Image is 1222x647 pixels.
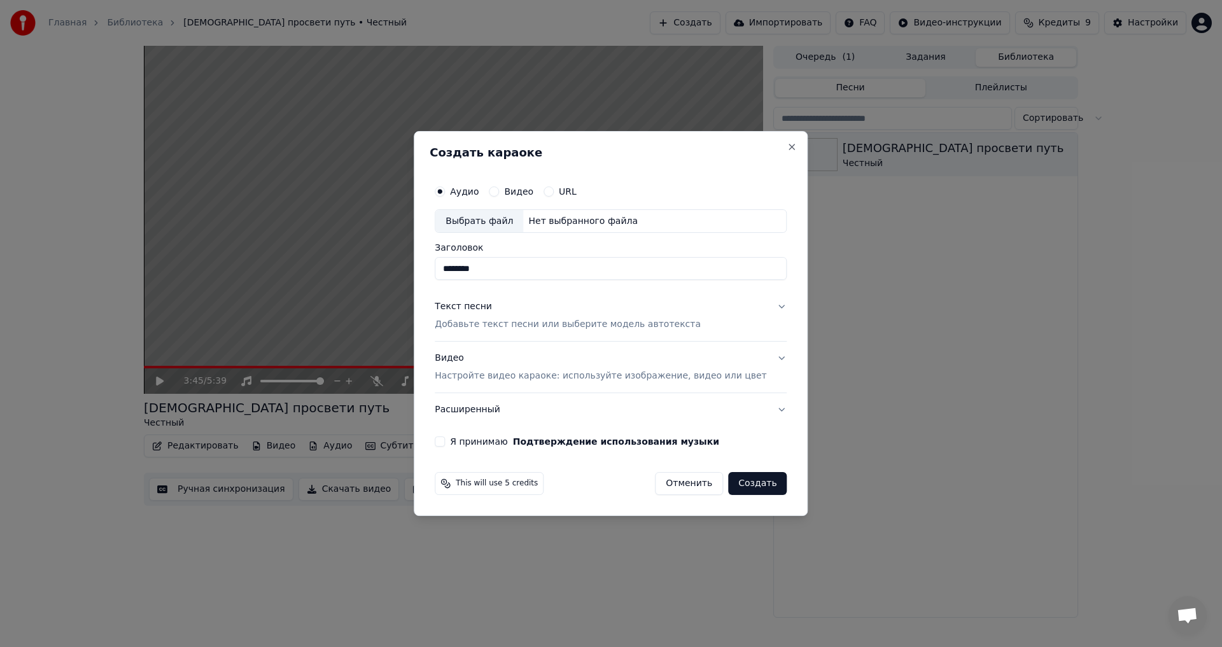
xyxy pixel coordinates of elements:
[435,352,766,383] div: Видео
[655,472,723,495] button: Отменить
[728,472,787,495] button: Создать
[513,437,719,446] button: Я принимаю
[450,437,719,446] label: Я принимаю
[435,291,787,342] button: Текст песниДобавьте текст песни или выберите модель автотекста
[435,319,701,331] p: Добавьте текст песни или выберите модель автотекста
[435,301,492,314] div: Текст песни
[435,393,787,426] button: Расширенный
[456,478,538,489] span: This will use 5 credits
[450,187,479,196] label: Аудио
[435,244,787,253] label: Заголовок
[435,210,523,233] div: Выбрать файл
[559,187,577,196] label: URL
[430,147,792,158] h2: Создать караоке
[435,342,787,393] button: ВидеоНастройте видео караоке: используйте изображение, видео или цвет
[523,215,643,228] div: Нет выбранного файла
[504,187,533,196] label: Видео
[435,370,766,382] p: Настройте видео караоке: используйте изображение, видео или цвет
